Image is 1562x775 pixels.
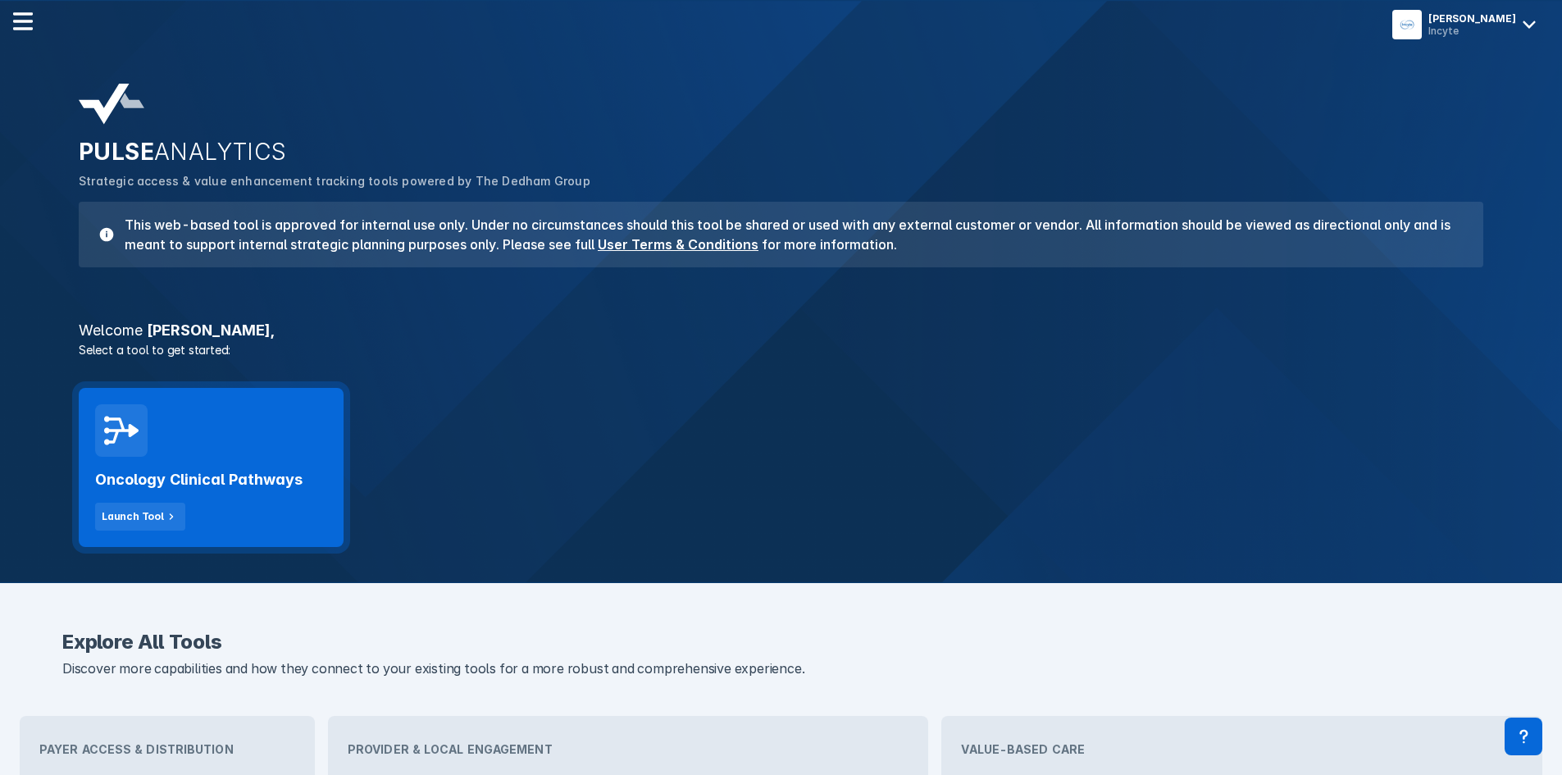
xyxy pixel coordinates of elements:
[1428,25,1516,37] div: Incyte
[115,215,1464,254] h3: This web-based tool is approved for internal use only. Under no circumstances should this tool be...
[95,470,303,490] h2: Oncology Clinical Pathways
[95,503,185,531] button: Launch Tool
[62,632,1500,652] h2: Explore All Tools
[79,138,1483,166] h2: PULSE
[79,84,144,125] img: pulse-analytics-logo
[1505,718,1542,755] div: Contact Support
[69,323,1493,338] h3: [PERSON_NAME] ,
[62,659,1500,680] p: Discover more capabilities and how they connect to your existing tools for a more robust and comp...
[79,388,344,547] a: Oncology Clinical PathwaysLaunch Tool
[154,138,287,166] span: ANALYTICS
[79,321,143,339] span: Welcome
[1428,12,1516,25] div: [PERSON_NAME]
[1396,13,1419,36] img: menu button
[79,172,1483,190] p: Strategic access & value enhancement tracking tools powered by The Dedham Group
[69,341,1493,358] p: Select a tool to get started:
[13,11,33,31] img: menu--horizontal.svg
[102,509,164,524] div: Launch Tool
[598,236,758,253] a: User Terms & Conditions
